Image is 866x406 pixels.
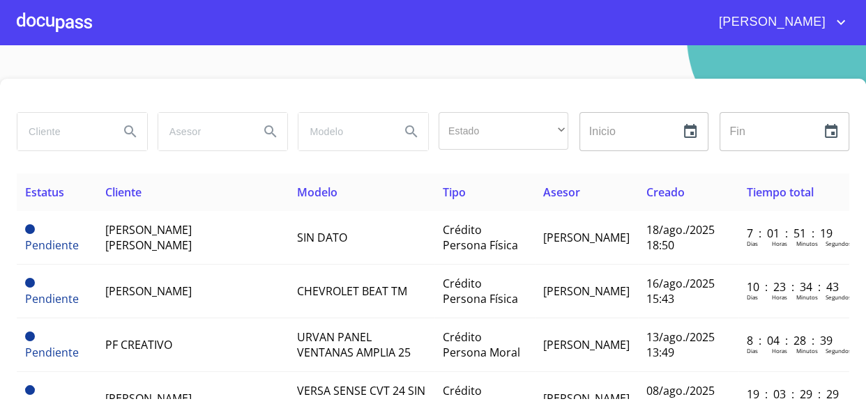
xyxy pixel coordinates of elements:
input: search [158,113,249,150]
span: PF CREATIVO [105,337,172,352]
span: [PERSON_NAME] [105,283,192,299]
span: 18/ago./2025 18:50 [646,222,715,253]
p: Minutos [796,240,818,247]
span: Creado [646,185,685,200]
p: Horas [772,347,787,354]
p: Horas [772,240,787,247]
span: [PERSON_NAME] [543,337,630,352]
span: Pendiente [25,278,35,288]
p: Segundos [826,347,851,354]
span: Pendiente [25,224,35,234]
span: Cliente [105,185,142,200]
p: Minutos [796,347,818,354]
span: Pendiente [25,291,79,306]
span: Pendiente [25,345,79,360]
button: Search [114,115,147,148]
p: Dias [747,293,758,301]
span: 13/ago./2025 13:49 [646,329,715,360]
span: Crédito Persona Moral [443,329,520,360]
p: 7 : 01 : 51 : 19 [747,226,841,241]
button: Search [395,115,428,148]
p: Segundos [826,293,851,301]
span: [PERSON_NAME] [543,283,630,299]
span: Estatus [25,185,64,200]
span: Tiempo total [747,185,814,200]
span: [PERSON_NAME] [PERSON_NAME] [105,222,192,253]
span: Modelo [297,185,337,200]
span: [PERSON_NAME] [105,391,192,406]
p: Dias [747,240,758,247]
p: 10 : 23 : 34 : 43 [747,279,841,295]
span: [PERSON_NAME] [708,11,833,33]
span: CHEVROLET BEAT TM [297,283,407,299]
span: URVAN PANEL VENTANAS AMPLIA 25 [297,329,411,360]
button: account of current user [708,11,849,33]
span: Crédito Persona Física [443,276,518,306]
input: search [17,113,108,150]
span: [PERSON_NAME] [543,230,630,245]
p: 19 : 03 : 29 : 29 [747,387,841,402]
p: Dias [747,347,758,354]
span: Crédito Persona Física [443,222,518,253]
div: ​ [439,112,568,150]
span: [PERSON_NAME] [543,391,630,406]
span: 16/ago./2025 15:43 [646,276,715,306]
span: Pendiente [25,331,35,341]
span: Pendiente [25,237,79,253]
p: Segundos [826,240,851,247]
p: 8 : 04 : 28 : 39 [747,333,841,348]
p: Horas [772,293,787,301]
p: Minutos [796,293,818,301]
span: Asesor [543,185,580,200]
input: search [298,113,389,150]
span: Tipo [443,185,466,200]
span: SIN DATO [297,230,347,245]
button: Search [254,115,287,148]
span: Pendiente [25,385,35,395]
